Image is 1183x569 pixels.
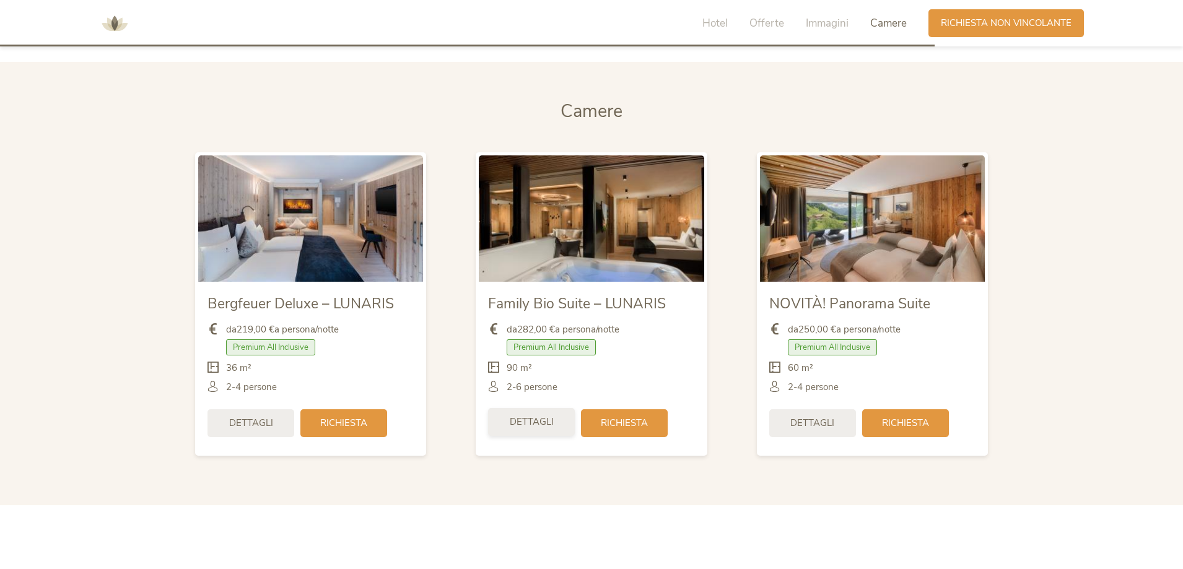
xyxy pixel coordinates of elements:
[479,155,704,282] img: Family Bio Suite – LUNARIS
[229,417,273,430] span: Dettagli
[790,417,834,430] span: Dettagli
[941,17,1072,30] span: Richiesta non vincolante
[507,339,596,355] span: Premium All Inclusive
[237,323,274,336] b: 219,00 €
[806,16,849,30] span: Immagini
[517,323,555,336] b: 282,00 €
[507,381,557,394] span: 2-6 persone
[226,323,339,336] span: da a persona/notte
[788,323,901,336] span: da a persona/notte
[226,339,315,355] span: Premium All Inclusive
[561,99,622,123] span: Camere
[788,339,877,355] span: Premium All Inclusive
[702,16,728,30] span: Hotel
[488,294,666,313] span: Family Bio Suite – LUNARIS
[788,362,813,375] span: 60 m²
[798,323,836,336] b: 250,00 €
[198,155,423,282] img: Bergfeuer Deluxe – LUNARIS
[207,294,394,313] span: Bergfeuer Deluxe – LUNARIS
[882,417,929,430] span: Richiesta
[96,5,133,42] img: AMONTI & LUNARIS Wellnessresort
[769,294,930,313] span: NOVITÀ! Panorama Suite
[749,16,784,30] span: Offerte
[601,417,648,430] span: Richiesta
[870,16,907,30] span: Camere
[226,362,251,375] span: 36 m²
[510,415,554,428] span: Dettagli
[760,155,985,282] img: NOVITÀ! Panorama Suite
[96,19,133,27] a: AMONTI & LUNARIS Wellnessresort
[507,323,619,336] span: da a persona/notte
[788,381,839,394] span: 2-4 persone
[507,362,532,375] span: 90 m²
[226,381,277,394] span: 2-4 persone
[320,417,367,430] span: Richiesta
